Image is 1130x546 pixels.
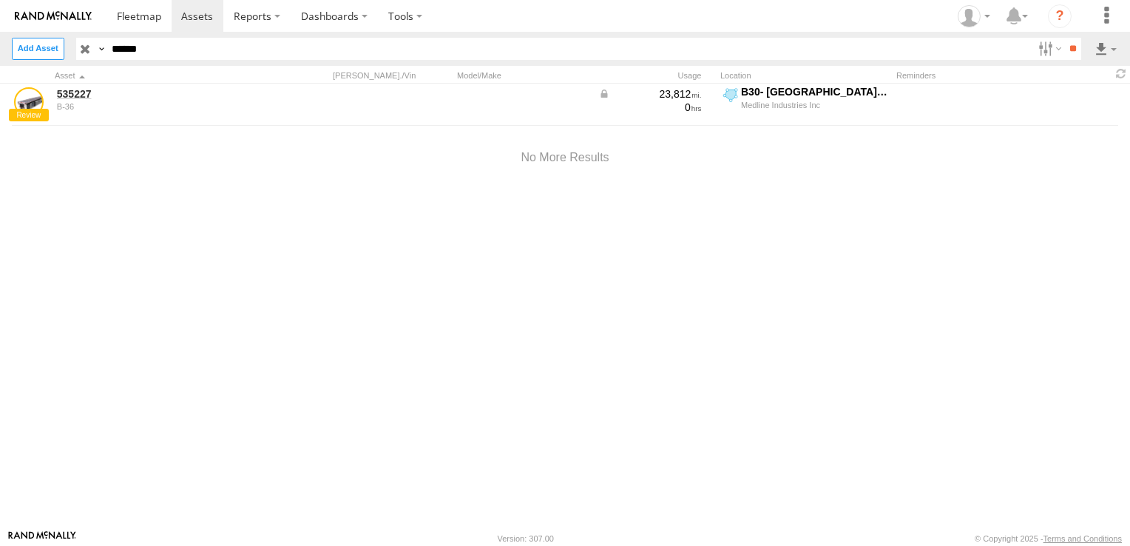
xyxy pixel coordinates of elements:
[720,70,890,81] div: Location
[55,70,262,81] div: Click to Sort
[975,534,1122,543] div: © Copyright 2025 -
[1112,67,1130,81] span: Refresh
[498,534,554,543] div: Version: 307.00
[15,11,92,21] img: rand-logo.svg
[333,70,451,81] div: [PERSON_NAME]./Vin
[1048,4,1072,28] i: ?
[720,85,890,125] label: Click to View Current Location
[1043,534,1122,543] a: Terms and Conditions
[741,85,888,98] div: B30- [GEOGRAPHIC_DATA], [GEOGRAPHIC_DATA]
[596,70,714,81] div: Usage
[953,5,995,27] div: Jennifer Albro
[8,531,76,546] a: Visit our Website
[741,100,888,110] div: Medline Industries Inc
[598,101,702,114] div: 0
[896,70,1010,81] div: Reminders
[57,102,260,111] div: undefined
[95,38,106,59] label: Search Query
[457,70,590,81] div: Model/Make
[598,87,702,101] div: Data from Vehicle CANbus
[1032,38,1064,59] label: Search Filter Options
[14,87,44,117] a: View Asset Details
[12,38,64,59] label: Create New Asset
[57,87,260,101] a: 535227
[1093,38,1118,59] label: Export results as...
